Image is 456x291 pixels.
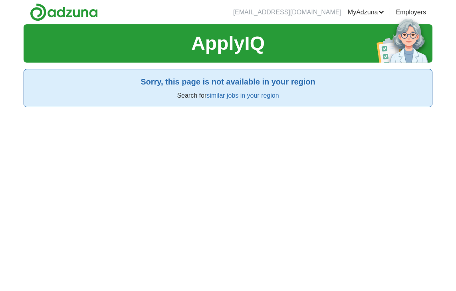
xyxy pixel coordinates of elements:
[191,29,265,58] h1: ApplyIQ
[206,92,279,99] a: similar jobs in your region
[396,8,426,17] a: Employers
[348,8,385,17] a: MyAdzuna
[30,3,98,21] img: Adzuna logo
[30,76,426,88] h2: Sorry, this page is not available in your region
[233,8,341,17] li: [EMAIL_ADDRESS][DOMAIN_NAME]
[30,91,426,100] p: Search for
